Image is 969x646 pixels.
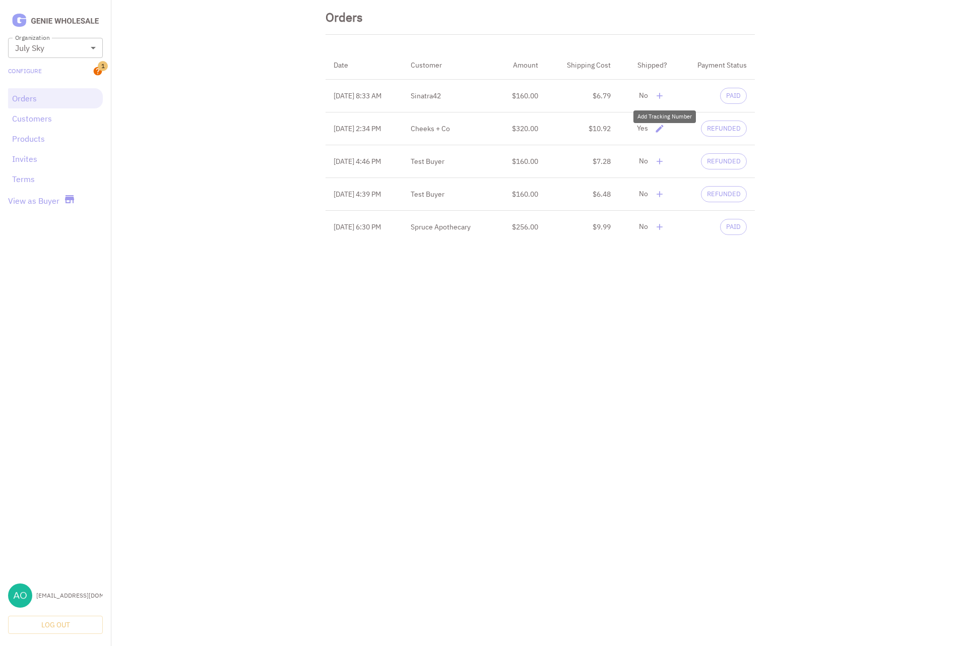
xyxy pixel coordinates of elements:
th: [DATE] 8:33 AM [326,80,403,112]
th: Test Buyer [403,178,495,211]
span: REFUNDED [701,190,746,199]
td: No [619,211,675,244]
span: REFUNDED [701,124,746,134]
th: Customer [403,51,495,80]
td: $160.00 [495,145,546,178]
th: [DATE] 4:46 PM [326,145,403,178]
td: Yes [619,112,675,145]
button: delete [652,187,667,202]
td: $256.00 [495,211,546,244]
label: Organization [15,33,49,42]
td: $6.79 [546,80,619,112]
th: Payment Status [675,51,755,80]
div: [EMAIL_ADDRESS][DOMAIN_NAME] [36,591,103,600]
button: delete [652,154,667,169]
table: simple table [326,51,755,243]
th: Cheeks + Co [403,112,495,145]
th: Amount [495,51,546,80]
span: PAID [721,91,746,101]
td: No [619,145,675,178]
th: Test Buyer [403,145,495,178]
a: Products [12,133,99,145]
th: [DATE] 4:39 PM [326,178,403,211]
th: Spruce Apothecary [403,211,495,244]
a: Orders [12,92,99,104]
td: $10.92 [546,112,619,145]
span: REFUNDED [701,157,746,166]
img: Logo [8,12,103,30]
div: Add Tracking Number [633,110,696,123]
th: Date [326,51,403,80]
div: Orders [326,8,363,26]
button: Log Out [8,616,103,634]
td: $160.00 [495,80,546,112]
td: No [619,178,675,211]
a: Invites [12,153,99,165]
img: aoxue@julyskyskincare.com [8,583,32,608]
span: 1 [98,61,108,71]
td: $9.99 [546,211,619,244]
a: View as Buyer [8,195,59,207]
th: Shipping Cost [546,51,619,80]
th: Shipped? [619,51,675,80]
span: PAID [721,222,746,232]
button: delete [652,219,667,234]
td: $7.28 [546,145,619,178]
button: delete [652,121,667,136]
td: $320.00 [495,112,546,145]
button: delete [652,88,667,103]
th: Sinatra42 [403,80,495,112]
th: [DATE] 6:30 PM [326,211,403,244]
td: $160.00 [495,178,546,211]
a: Terms [12,173,99,185]
td: $6.48 [546,178,619,211]
a: Customers [12,112,99,125]
th: [DATE] 2:34 PM [326,112,403,145]
div: July Sky [8,38,103,58]
a: Configure [8,67,42,76]
td: No [619,80,675,112]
